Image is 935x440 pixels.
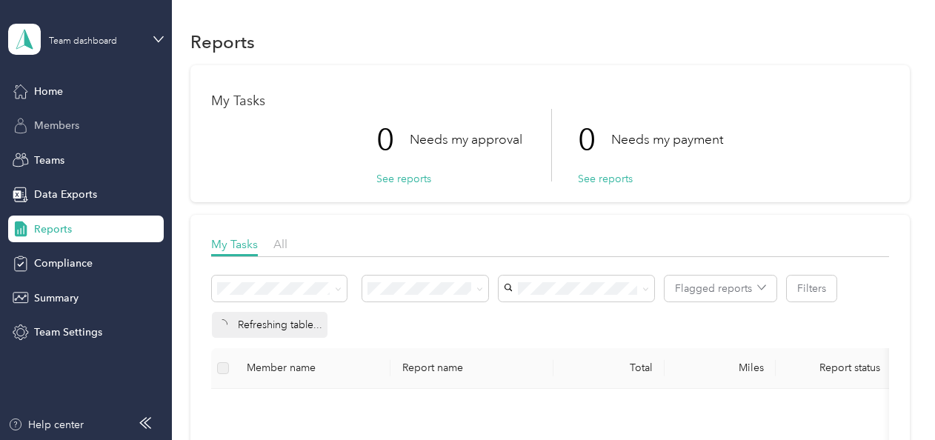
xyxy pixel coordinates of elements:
div: Total [565,361,653,374]
p: Needs my payment [611,130,723,149]
p: Needs my approval [410,130,522,149]
span: Home [34,84,63,99]
span: Data Exports [34,187,97,202]
span: Members [34,118,79,133]
button: See reports [578,171,633,187]
span: All [273,237,287,251]
th: Report name [390,348,553,389]
span: Summary [34,290,79,306]
button: Filters [787,276,836,301]
p: 0 [578,109,611,171]
div: Member name [247,361,379,374]
h1: Reports [190,34,255,50]
button: Flagged reports [665,276,776,301]
span: Teams [34,153,64,168]
h1: My Tasks [211,93,889,109]
button: See reports [376,171,431,187]
button: Help center [8,417,84,433]
span: Report status [788,361,912,374]
div: Refreshing table... [212,312,327,338]
span: Reports [34,221,72,237]
span: Team Settings [34,324,102,340]
th: Member name [235,348,390,389]
span: Compliance [34,256,93,271]
p: 0 [376,109,410,171]
span: My Tasks [211,237,258,251]
iframe: Everlance-gr Chat Button Frame [852,357,935,440]
div: Team dashboard [49,37,117,46]
div: Miles [676,361,764,374]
